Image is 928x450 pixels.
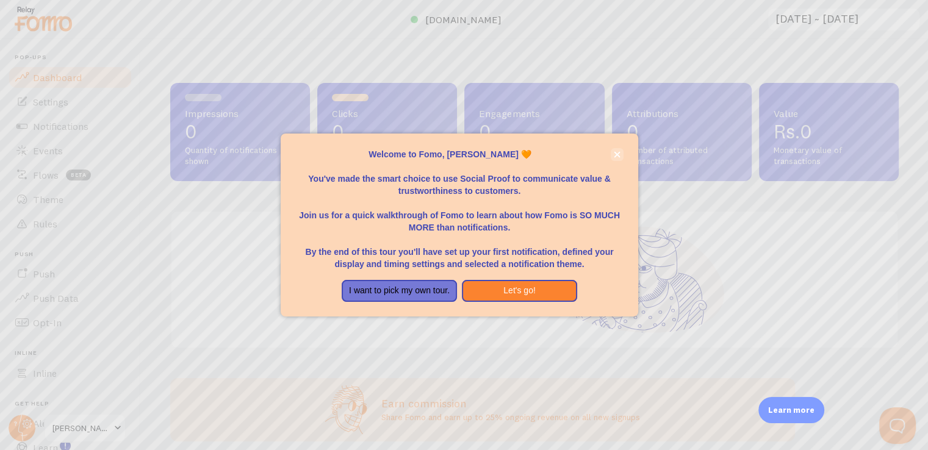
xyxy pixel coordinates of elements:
[342,280,457,302] button: I want to pick my own tour.
[462,280,577,302] button: Let's go!
[295,197,624,234] p: Join us for a quick walkthrough of Fomo to learn about how Fomo is SO MUCH MORE than notifications.
[768,404,815,416] p: Learn more
[295,160,624,197] p: You've made the smart choice to use Social Proof to communicate value & trustworthiness to custom...
[281,134,638,316] div: Welcome to Fomo, Danish Aziz 🧡You&amp;#39;ve made the smart choice to use Social Proof to communi...
[611,148,624,161] button: close,
[295,148,624,160] p: Welcome to Fomo, [PERSON_NAME] 🧡
[758,397,824,423] div: Learn more
[295,234,624,270] p: By the end of this tour you'll have set up your first notification, defined your display and timi...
